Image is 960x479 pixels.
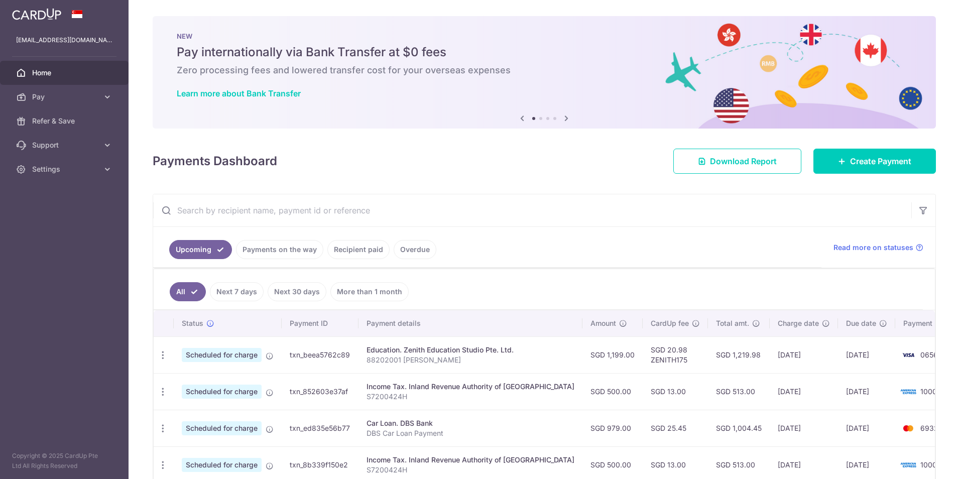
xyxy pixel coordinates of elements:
p: DBS Car Loan Payment [367,428,574,438]
div: Income Tax. Inland Revenue Authority of [GEOGRAPHIC_DATA] [367,382,574,392]
td: txn_beea5762c89 [282,336,358,373]
td: [DATE] [838,336,895,373]
td: SGD 1,219.98 [708,336,770,373]
a: Next 7 days [210,282,264,301]
td: [DATE] [770,373,838,410]
a: Learn more about Bank Transfer [177,88,301,98]
span: 0656 [920,350,938,359]
span: Scheduled for charge [182,348,262,362]
h6: Zero processing fees and lowered transfer cost for your overseas expenses [177,64,912,76]
td: txn_ed835e56b77 [282,410,358,446]
span: Status [182,318,203,328]
a: Read more on statuses [833,243,923,253]
img: Bank Card [898,422,918,434]
a: Download Report [673,149,801,174]
a: Upcoming [169,240,232,259]
td: SGD 13.00 [643,373,708,410]
p: 88202001 [PERSON_NAME] [367,355,574,365]
img: Bank Card [898,349,918,361]
input: Search by recipient name, payment id or reference [153,194,911,226]
span: Download Report [710,155,777,167]
td: SGD 500.00 [582,373,643,410]
td: SGD 25.45 [643,410,708,446]
a: Overdue [394,240,436,259]
div: Education. Zenith Education Studio Pte. Ltd. [367,345,574,355]
th: Payment details [358,310,582,336]
span: Scheduled for charge [182,385,262,399]
p: S7200424H [367,392,574,402]
img: Bank Card [898,386,918,398]
a: More than 1 month [330,282,409,301]
h5: Pay internationally via Bank Transfer at $0 fees [177,44,912,60]
td: SGD 513.00 [708,373,770,410]
span: 1000 [920,387,937,396]
img: Bank Card [898,459,918,471]
span: Support [32,140,98,150]
img: CardUp [12,8,61,20]
td: [DATE] [770,410,838,446]
p: [EMAIL_ADDRESS][DOMAIN_NAME] [16,35,112,45]
span: 6932 [920,424,938,432]
span: Due date [846,318,876,328]
span: Scheduled for charge [182,458,262,472]
td: [DATE] [838,373,895,410]
td: SGD 1,004.45 [708,410,770,446]
span: Home [32,68,98,78]
a: Create Payment [813,149,936,174]
td: SGD 1,199.00 [582,336,643,373]
span: Scheduled for charge [182,421,262,435]
th: Payment ID [282,310,358,336]
span: Create Payment [850,155,911,167]
a: Payments on the way [236,240,323,259]
div: Car Loan. DBS Bank [367,418,574,428]
span: Pay [32,92,98,102]
p: NEW [177,32,912,40]
span: Charge date [778,318,819,328]
span: 1000 [920,460,937,469]
td: SGD 979.00 [582,410,643,446]
h4: Payments Dashboard [153,152,277,170]
div: Income Tax. Inland Revenue Authority of [GEOGRAPHIC_DATA] [367,455,574,465]
td: [DATE] [770,336,838,373]
td: [DATE] [838,410,895,446]
a: Recipient paid [327,240,390,259]
span: Refer & Save [32,116,98,126]
a: Next 30 days [268,282,326,301]
td: SGD 20.98 ZENITH175 [643,336,708,373]
span: CardUp fee [651,318,689,328]
a: All [170,282,206,301]
span: Amount [590,318,616,328]
p: S7200424H [367,465,574,475]
img: Bank transfer banner [153,16,936,129]
span: Total amt. [716,318,749,328]
td: txn_852603e37af [282,373,358,410]
span: Settings [32,164,98,174]
span: Read more on statuses [833,243,913,253]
